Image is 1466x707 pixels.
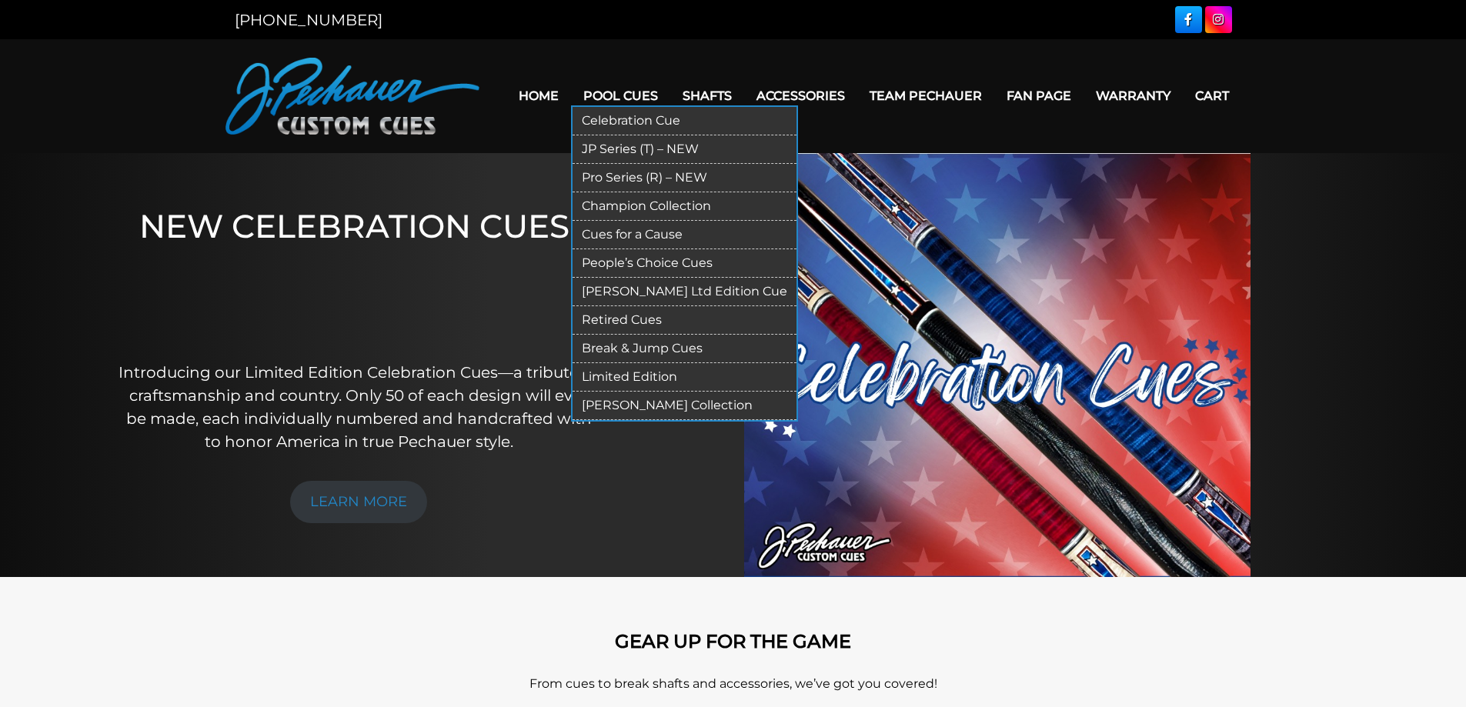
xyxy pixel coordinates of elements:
a: JP Series (T) – NEW [573,135,796,164]
a: Limited Edition [573,363,796,392]
p: Introducing our Limited Edition Celebration Cues—a tribute to craftsmanship and country. Only 50 ... [118,361,600,453]
a: [PERSON_NAME] Ltd Edition Cue [573,278,796,306]
p: From cues to break shafts and accessories, we’ve got you covered! [295,675,1172,693]
a: LEARN MORE [290,481,427,523]
a: Break & Jump Cues [573,335,796,363]
strong: GEAR UP FOR THE GAME [615,630,851,652]
a: Shafts [670,76,744,115]
a: Pro Series (R) – NEW [573,164,796,192]
a: People’s Choice Cues [573,249,796,278]
a: Fan Page [994,76,1084,115]
a: Accessories [744,76,857,115]
a: Home [506,76,571,115]
a: [PERSON_NAME] Collection [573,392,796,420]
a: [PHONE_NUMBER] [235,11,382,29]
a: Retired Cues [573,306,796,335]
img: Pechauer Custom Cues [225,58,479,135]
a: Celebration Cue [573,107,796,135]
a: Pool Cues [571,76,670,115]
a: Cart [1183,76,1241,115]
a: Team Pechauer [857,76,994,115]
a: Champion Collection [573,192,796,221]
a: Warranty [1084,76,1183,115]
a: Cues for a Cause [573,221,796,249]
h1: NEW CELEBRATION CUES! [118,207,600,340]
